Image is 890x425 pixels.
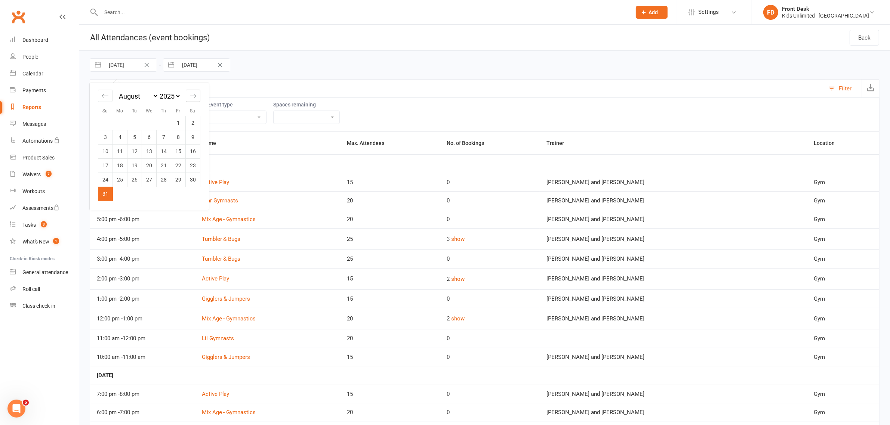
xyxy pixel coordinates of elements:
[347,216,433,223] div: 20
[451,235,465,243] button: show
[546,276,800,282] div: [PERSON_NAME] and [PERSON_NAME]
[157,158,171,173] td: Thursday, August 21, 2025
[22,87,46,93] div: Payments
[814,139,843,148] button: Location
[99,7,626,18] input: Search...
[127,158,142,173] td: Tuesday, August 19, 2025
[7,400,25,418] iframe: Intercom live chat
[208,102,267,108] label: Event type
[98,173,113,187] td: Sunday, August 24, 2025
[814,354,872,360] div: Gym
[546,140,572,146] span: Trainer
[347,179,433,186] div: 15
[157,130,171,144] td: Thursday, August 7, 2025
[146,108,152,114] small: We
[22,188,45,194] div: Workouts
[178,59,230,71] input: Starts To
[127,173,142,187] td: Tuesday, August 26, 2025
[46,171,52,177] span: 7
[142,144,157,158] td: Wednesday, August 13, 2025
[127,144,142,158] td: Tuesday, August 12, 2025
[347,139,392,148] button: Max. Attendees
[546,216,800,223] div: [PERSON_NAME] and [PERSON_NAME]
[447,198,533,204] div: 0
[447,235,533,243] div: 3
[447,140,492,146] span: No. of Bookings
[22,71,43,77] div: Calendar
[347,198,433,204] div: 20
[22,121,46,127] div: Messages
[814,236,872,242] div: Gym
[202,255,241,262] a: Tumbler & Bugs
[10,217,79,233] a: Tasks 3
[22,286,40,292] div: Roll call
[176,108,180,114] small: Fr
[546,139,572,148] button: Trainer
[447,354,533,360] div: 0
[447,296,533,302] div: 0
[9,7,28,26] a: Clubworx
[447,256,533,262] div: 0
[825,80,862,97] button: Filter
[97,335,188,342] div: 11:00 am - 12:00 pm
[98,130,113,144] td: Sunday, August 3, 2025
[10,264,79,281] a: General attendance kiosk mode
[814,409,872,416] div: Gym
[546,296,800,302] div: [PERSON_NAME] and [PERSON_NAME]
[546,256,800,262] div: [PERSON_NAME] and [PERSON_NAME]
[447,216,533,223] div: 0
[202,140,224,146] span: Name
[10,149,79,166] a: Product Sales
[202,315,256,322] a: Mix Age - Gymnastics
[171,158,186,173] td: Friday, August 22, 2025
[23,400,29,406] span: 5
[103,108,108,114] small: Su
[98,90,113,102] div: Move backward to switch to the previous month.
[97,296,188,302] div: 1:00 pm - 2:00 pm
[97,372,113,379] strong: [DATE]
[161,108,166,114] small: Th
[90,83,209,210] div: Calendar
[97,391,188,397] div: 7:00 pm - 8:00 pm
[202,409,256,416] a: Mix Age - Gymnastics
[347,354,433,360] div: 15
[190,108,195,114] small: Sa
[814,179,872,186] div: Gym
[22,269,68,275] div: General attendance
[10,32,79,49] a: Dashboard
[22,303,55,309] div: Class check-in
[22,104,41,110] div: Reports
[546,316,800,322] div: [PERSON_NAME] and [PERSON_NAME]
[171,173,186,187] td: Friday, August 29, 2025
[10,183,79,200] a: Workouts
[97,316,188,322] div: 12:00 pm - 1:00 pm
[202,391,230,397] a: Active Play
[53,238,59,244] span: 1
[97,276,188,282] div: 2:00 pm - 3:00 pm
[97,216,188,223] div: 5:00 pm - 6:00 pm
[347,256,433,262] div: 25
[22,171,41,177] div: Waivers
[113,173,127,187] td: Monday, August 25, 2025
[649,9,658,15] span: Add
[90,80,825,97] input: Search by Event name
[202,335,234,342] a: Lil Gymnasts
[157,173,171,187] td: Thursday, August 28, 2025
[186,90,200,102] div: Move forward to switch to the next month.
[698,4,719,21] span: Settings
[98,144,113,158] td: Sunday, August 10, 2025
[447,314,533,323] div: 2
[213,61,227,69] button: Clear Date
[814,296,872,302] div: Gym
[97,256,188,262] div: 3:00 pm - 4:00 pm
[22,239,49,245] div: What's New
[636,6,668,19] button: Add
[22,155,55,161] div: Product Sales
[117,108,123,114] small: Mo
[10,65,79,82] a: Calendar
[447,179,533,186] div: 0
[10,233,79,250] a: What's New1
[97,236,188,242] div: 4:00 pm - 5:00 pm
[447,139,492,148] button: No. of Bookings
[10,166,79,183] a: Waivers 7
